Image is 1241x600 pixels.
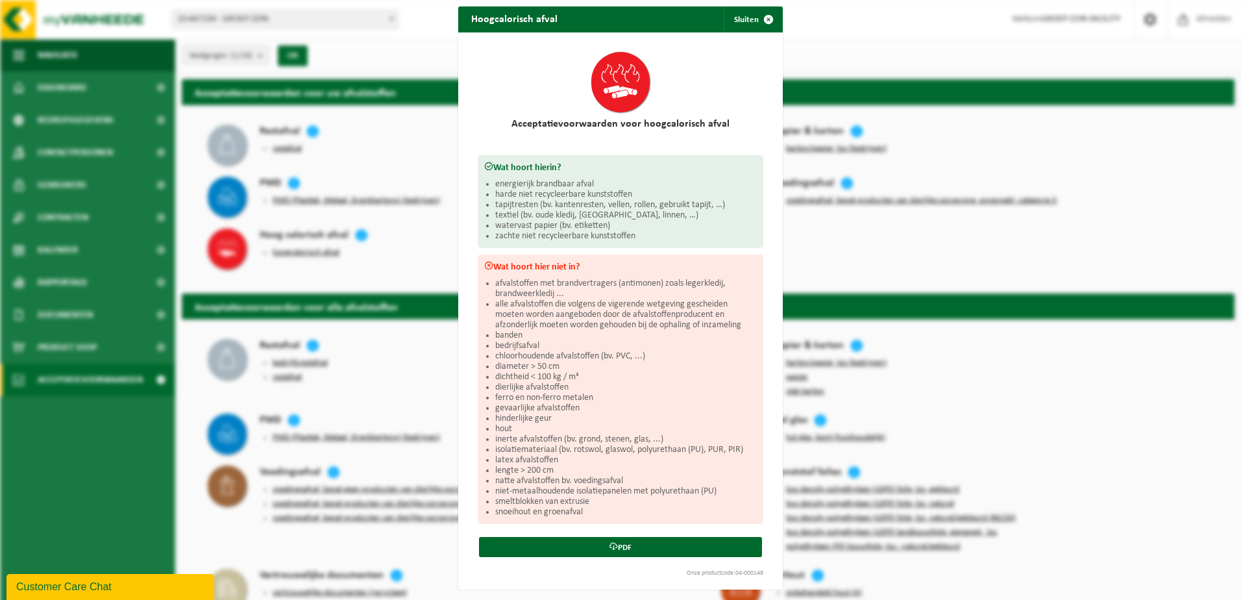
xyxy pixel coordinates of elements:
a: PDF [479,537,762,557]
li: hout [495,424,757,434]
li: energierijk brandbaar afval [495,179,757,190]
li: isolatiemateriaal (bv. rotswol, glaswol, polyurethaan (PU), PUR, PIR) [495,445,757,455]
div: Onze productcode:04-000149 [471,570,770,577]
li: hinderlijke geur [495,414,757,424]
li: snoeihout en groenafval [495,507,757,518]
li: natte afvalstoffen bv. voedingsafval [495,476,757,486]
h2: Acceptatievoorwaarden voor hoogcalorisch afval [478,119,763,129]
li: alle afvalstoffen die volgens de vigerende wetgeving gescheiden moeten worden aangeboden door de ... [495,299,757,331]
li: niet-metaalhoudende isolatiepanelen met polyurethaan (PU) [495,486,757,497]
li: watervast papier (bv. etiketten) [495,221,757,231]
li: harde niet recycleerbare kunststoffen [495,190,757,200]
h3: Wat hoort hier niet in? [484,261,757,272]
li: bedrijfsafval [495,341,757,351]
li: tapijtresten (bv. kantenresten, vellen, rollen, gebruikt tapijt, …) [495,200,757,210]
h2: Hoogcalorisch afval [458,6,571,31]
li: latex afvalstoffen [495,455,757,466]
h3: Wat hoort hierin? [484,162,757,173]
li: dichtheid < 100 kg / m³ [495,372,757,382]
li: diameter > 50 cm [495,362,757,372]
li: gevaarlijke afvalstoffen [495,403,757,414]
li: smeltblokken van extrusie [495,497,757,507]
li: zachte niet recycleerbare kunststoffen [495,231,757,242]
li: afvalstoffen met brandvertragers (antimonen) zoals legerkledij, brandweerkledij ... [495,279,757,299]
li: textiel (bv. oude kledij, [GEOGRAPHIC_DATA], linnen, …) [495,210,757,221]
li: chloorhoudende afvalstoffen (bv. PVC, ...) [495,351,757,362]
li: banden [495,331,757,341]
li: dierlijke afvalstoffen [495,382,757,393]
button: Sluiten [724,6,781,32]
li: ferro en non-ferro metalen [495,393,757,403]
li: lengte > 200 cm [495,466,757,476]
li: inerte afvalstoffen (bv. grond, stenen, glas, ...) [495,434,757,445]
iframe: chat widget [6,571,217,600]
